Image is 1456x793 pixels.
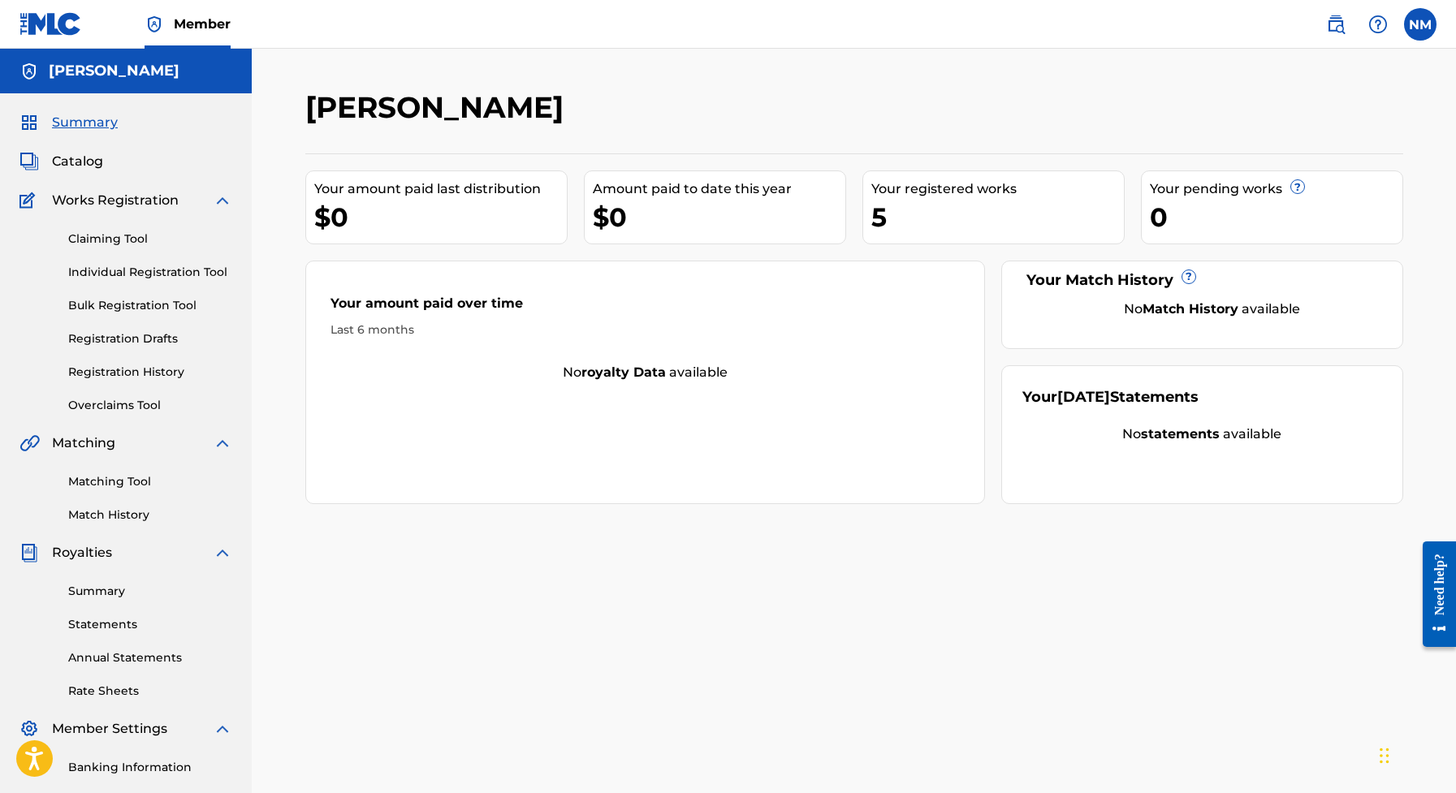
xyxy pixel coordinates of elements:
a: Registration History [68,364,232,381]
span: Summary [52,113,118,132]
a: Rate Sheets [68,683,232,700]
div: Your amount paid over time [331,294,961,321]
img: Catalog [19,152,39,171]
h5: Noah McDonald [49,62,179,80]
a: Statements [68,616,232,633]
span: ? [1182,270,1195,283]
img: Top Rightsholder [145,15,164,34]
img: Summary [19,113,39,132]
img: search [1326,15,1346,34]
iframe: Chat Widget [1375,715,1456,793]
div: 0 [1150,199,1402,235]
a: Bulk Registration Tool [68,297,232,314]
span: Catalog [52,152,103,171]
a: Claiming Tool [68,231,232,248]
div: Last 6 months [331,321,961,338]
img: Matching [19,433,40,453]
div: Amount paid to date this year [593,179,845,199]
span: Member Settings [52,719,167,739]
h2: [PERSON_NAME] [305,89,572,126]
img: Accounts [19,62,39,81]
div: No available [1022,425,1382,444]
img: MLC Logo [19,12,82,36]
div: Your Match History [1022,269,1382,291]
div: Help [1362,8,1394,41]
div: No available [1043,300,1382,319]
div: User Menu [1404,8,1437,41]
iframe: Resource Center [1411,527,1456,661]
div: $0 [593,199,845,235]
div: 5 [871,199,1124,235]
a: Banking Information [68,759,232,776]
span: Works Registration [52,191,179,210]
div: Your registered works [871,179,1124,199]
a: Summary [68,583,232,600]
span: Matching [52,433,115,453]
div: Your Statements [1022,386,1199,408]
img: expand [213,191,232,210]
a: Matching Tool [68,473,232,490]
a: Annual Statements [68,649,232,666]
span: [DATE] [1057,388,1110,406]
img: expand [213,543,232,562]
img: Member Settings [19,719,39,739]
a: CatalogCatalog [19,152,103,171]
div: Drag [1380,731,1389,780]
a: Registration Drafts [68,330,232,347]
div: Your pending works [1150,179,1402,199]
a: Match History [68,506,232,524]
div: No available [306,363,985,382]
img: Royalties [19,543,39,562]
strong: Match History [1143,301,1238,317]
a: Overclaims Tool [68,397,232,414]
a: SummarySummary [19,113,118,132]
span: Member [174,15,231,33]
a: Public Search [1320,8,1352,41]
a: Individual Registration Tool [68,264,232,281]
strong: statements [1141,426,1220,442]
img: expand [213,433,232,453]
span: ? [1291,180,1304,193]
strong: royalty data [581,364,666,380]
div: $0 [314,199,567,235]
img: help [1368,15,1388,34]
img: expand [213,719,232,739]
span: Royalties [52,543,112,562]
img: Works Registration [19,191,41,210]
div: Your amount paid last distribution [314,179,567,199]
